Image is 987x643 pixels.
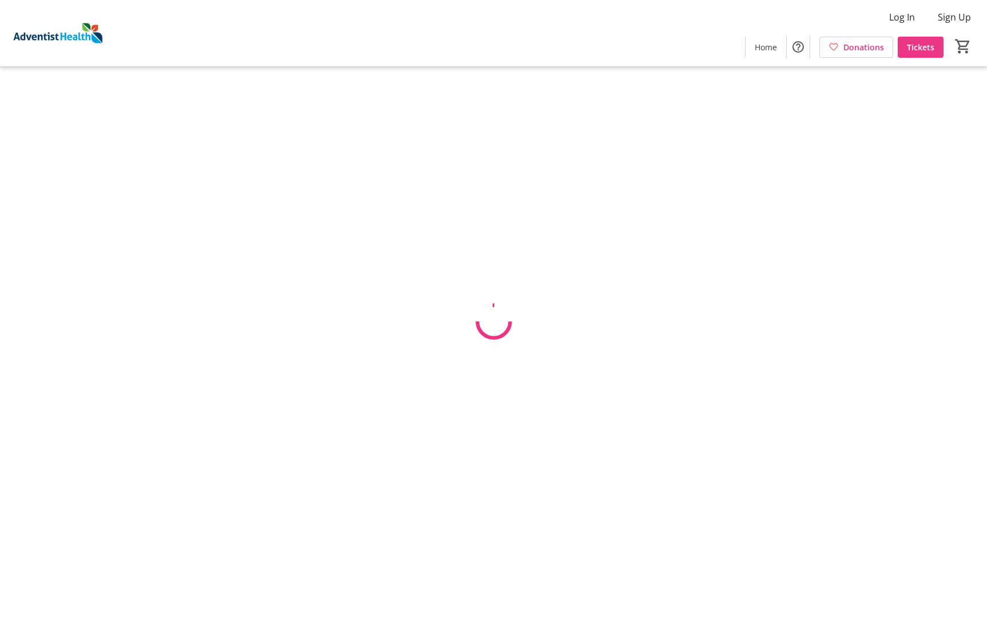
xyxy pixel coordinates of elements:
span: Sign Up [938,10,971,24]
button: Help [787,35,810,58]
a: Tickets [898,37,944,58]
span: Log In [889,10,915,24]
button: Sign Up [929,8,980,26]
span: Tickets [907,41,934,53]
span: Home [755,41,777,53]
img: Adventist Health's Logo [7,5,109,62]
a: Home [746,37,786,58]
span: Donations [843,41,884,53]
a: Donations [819,37,893,58]
button: Log In [880,8,924,26]
button: Cart [953,36,973,57]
